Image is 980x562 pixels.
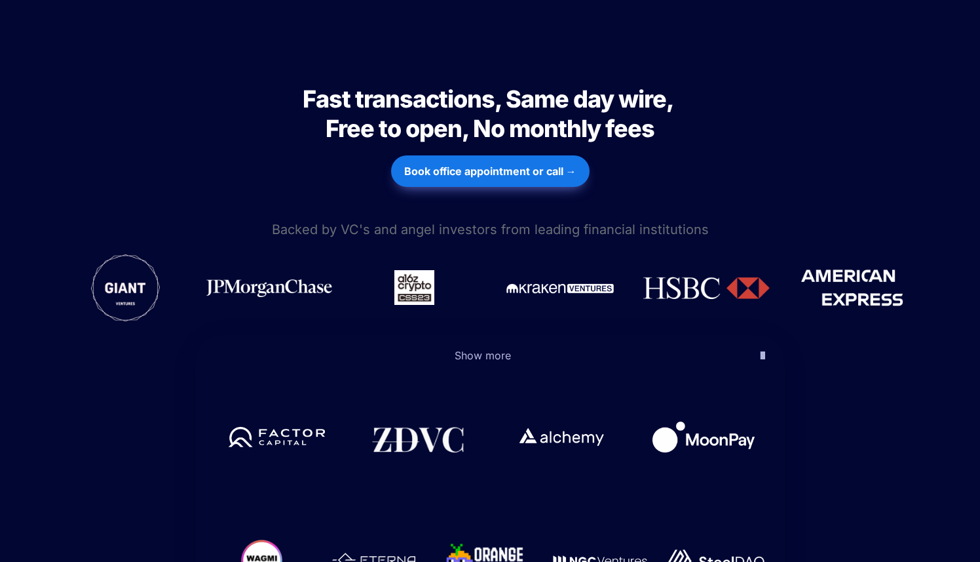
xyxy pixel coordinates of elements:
[391,149,590,193] a: Book office appointment or call →
[303,85,677,143] span: Fast transactions, Same day wire, Free to open, No monthly fees
[272,222,709,237] span: Backed by VC's and angel investors from leading financial institutions
[455,349,511,362] span: Show more
[404,165,576,178] strong: Book office appointment or call →
[391,155,590,187] button: Book office appointment or call →
[195,335,785,376] button: Show more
